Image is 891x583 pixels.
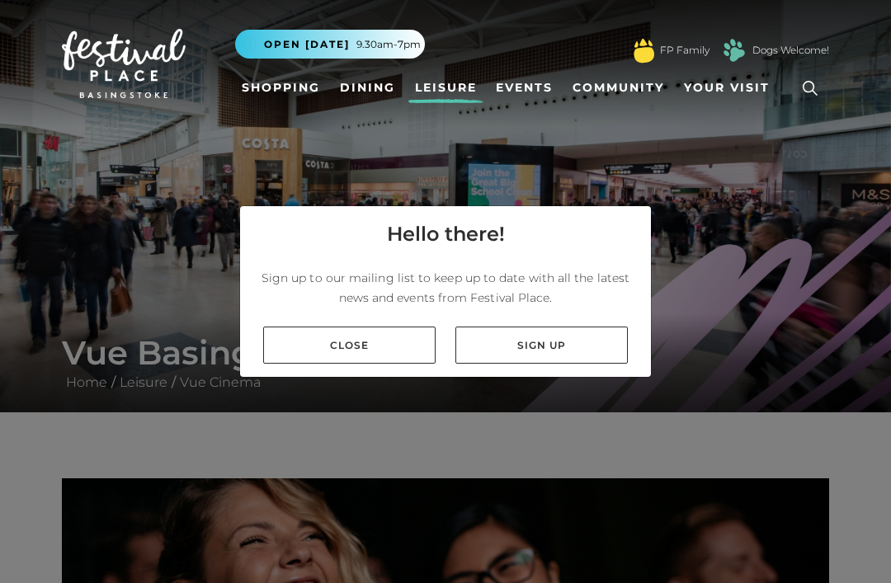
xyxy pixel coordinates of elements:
a: Dogs Welcome! [752,43,829,58]
span: Open [DATE] [264,37,350,52]
img: Festival Place Logo [62,29,186,98]
button: Open [DATE] 9.30am-7pm [235,30,425,59]
span: Your Visit [684,79,770,96]
a: Community [566,73,671,103]
a: Your Visit [677,73,785,103]
a: Events [489,73,559,103]
a: Dining [333,73,402,103]
p: Sign up to our mailing list to keep up to date with all the latest news and events from Festival ... [253,268,638,308]
a: Sign up [455,327,628,364]
a: Leisure [408,73,483,103]
a: FP Family [660,43,709,58]
h4: Hello there! [387,219,505,249]
a: Close [263,327,436,364]
span: 9.30am-7pm [356,37,421,52]
a: Shopping [235,73,327,103]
